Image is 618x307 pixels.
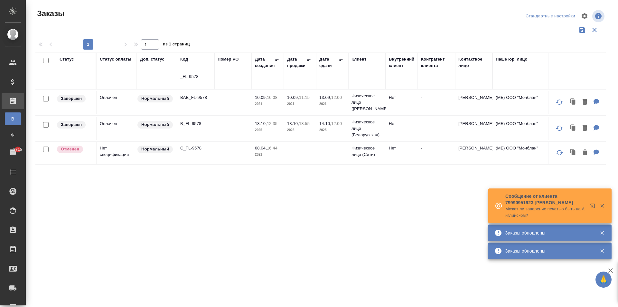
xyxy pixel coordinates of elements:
[141,146,169,152] p: Нормальный
[552,94,567,110] button: Обновить
[319,101,345,107] p: 2021
[579,146,590,159] button: Удалить
[267,95,277,100] p: 10:08
[524,11,577,21] div: split button
[5,129,21,141] a: Ф
[505,248,590,254] div: Заказы обновлены
[389,145,415,151] p: Нет
[299,121,310,126] p: 13:55
[56,94,93,103] div: Выставляет КМ при направлении счета или после выполнения всех работ/сдачи заказа клиенту. Окончат...
[180,145,211,151] p: C_FL-9578
[389,56,415,69] div: Внутренний клиент
[163,40,190,50] span: из 1 страниц
[97,142,137,164] td: Нет спецификации
[218,56,239,62] div: Номер PO
[351,119,382,138] p: Физическое лицо (Белорусская)
[351,93,382,112] p: Физическое лицо ([PERSON_NAME])
[492,142,570,164] td: (МБ) ООО "Монблан"
[579,96,590,109] button: Удалить
[137,120,174,129] div: Статус по умолчанию для стандартных заказов
[60,56,74,62] div: Статус
[505,206,586,219] p: Может ли заверение печатью быть на Английском?
[567,122,579,135] button: Клонировать
[97,91,137,114] td: Оплачен
[255,95,267,100] p: 10.09,
[319,121,331,126] p: 14.10,
[389,94,415,101] p: Нет
[567,96,579,109] button: Клонировать
[595,248,609,254] button: Закрыть
[255,146,267,150] p: 08.04,
[255,151,281,158] p: 2021
[586,199,602,215] button: Открыть в новой вкладке
[577,8,592,24] span: Настроить таблицу
[8,116,18,122] span: В
[35,8,64,19] span: Заказы
[455,117,492,140] td: [PERSON_NAME]
[8,132,18,138] span: Ф
[421,56,452,69] div: Контрагент клиента
[588,24,601,36] button: Сбросить фильтры
[351,56,366,62] div: Клиент
[455,91,492,114] td: [PERSON_NAME]
[351,145,382,158] p: Физическое лицо (Сити)
[267,121,277,126] p: 12:35
[97,117,137,140] td: Оплачен
[255,56,275,69] div: Дата создания
[61,121,82,128] p: Завершен
[595,230,609,236] button: Закрыть
[180,56,188,62] div: Код
[180,94,211,101] p: BAB_FL-9578
[576,24,588,36] button: Сохранить фильтры
[595,203,609,209] button: Закрыть
[287,127,313,133] p: 2025
[331,95,342,100] p: 12:00
[267,146,277,150] p: 16:44
[552,145,567,160] button: Обновить
[331,121,342,126] p: 12:00
[141,95,169,102] p: Нормальный
[287,121,299,126] p: 13.10,
[319,127,345,133] p: 2025
[496,56,528,62] div: Наше юр. лицо
[592,10,606,22] span: Посмотреть информацию
[2,145,24,161] a: 2715
[140,56,164,62] div: Доп. статус
[505,193,586,206] p: Сообщение от клиента 79990951923 [PERSON_NAME]
[421,145,452,151] p: -
[492,91,570,114] td: (МБ) ООО "Монблан"
[141,121,169,128] p: Нормальный
[287,95,299,100] p: 10.09,
[421,94,452,101] p: -
[9,146,26,153] span: 2715
[61,95,82,102] p: Завершен
[137,145,174,154] div: Статус по умолчанию для стандартных заказов
[56,120,93,129] div: Выставляет КМ при направлении счета или после выполнения всех работ/сдачи заказа клиенту. Окончат...
[319,56,339,69] div: Дата сдачи
[299,95,310,100] p: 11:15
[319,95,331,100] p: 13.09,
[255,101,281,107] p: 2021
[492,117,570,140] td: (МБ) ООО "Монблан"
[5,112,21,125] a: В
[458,56,489,69] div: Контактное лицо
[255,127,281,133] p: 2025
[389,120,415,127] p: Нет
[421,120,452,127] p: ----
[287,56,306,69] div: Дата продажи
[505,230,590,236] div: Заказы обновлены
[100,56,131,62] div: Статус оплаты
[255,121,267,126] p: 13.10,
[567,146,579,159] button: Клонировать
[61,146,79,152] p: Отменен
[180,120,211,127] p: B_FL-9578
[552,120,567,136] button: Обновить
[287,101,313,107] p: 2021
[455,142,492,164] td: [PERSON_NAME]
[579,122,590,135] button: Удалить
